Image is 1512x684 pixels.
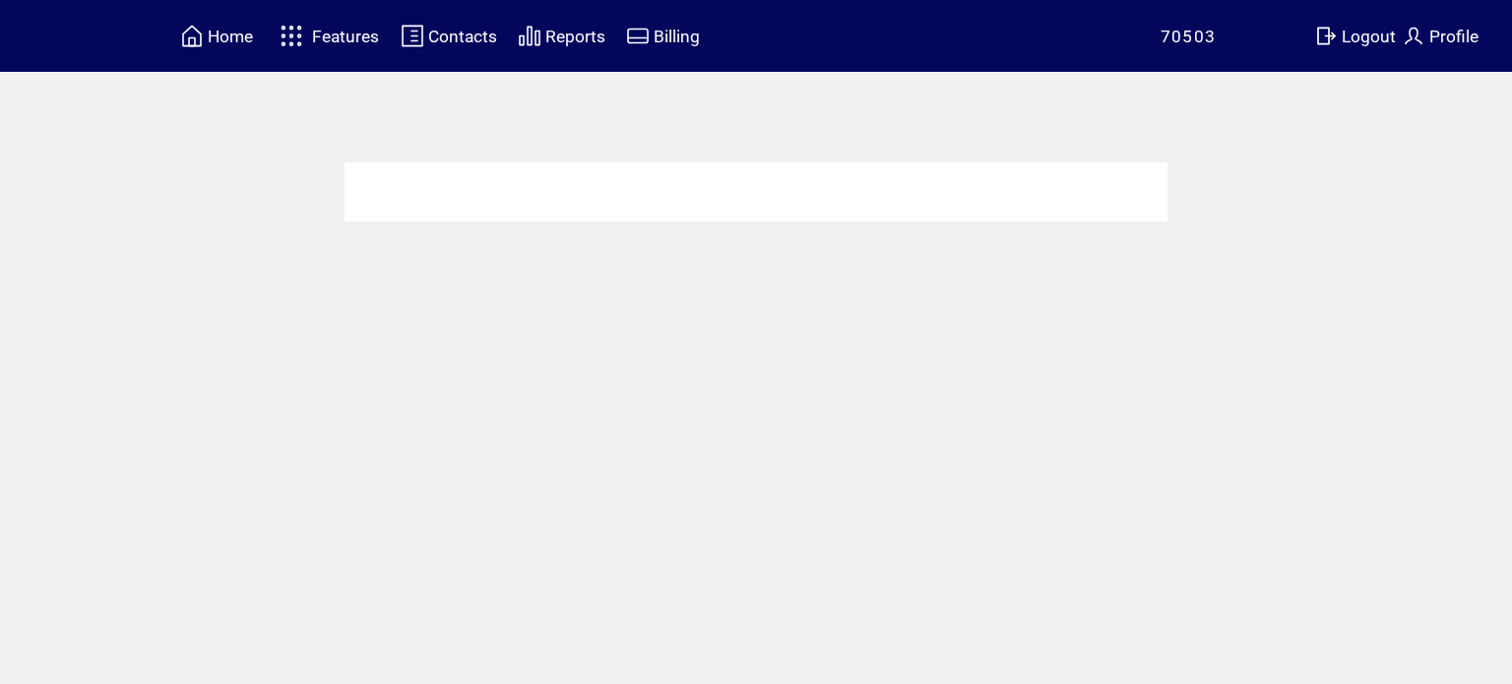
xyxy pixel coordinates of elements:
[1399,21,1481,51] a: Profile
[275,20,309,52] img: features.svg
[545,27,605,46] span: Reports
[518,24,541,48] img: chart.svg
[1311,21,1399,51] a: Logout
[180,24,204,48] img: home.svg
[1342,27,1396,46] span: Logout
[1429,27,1479,46] span: Profile
[626,24,650,48] img: creidtcard.svg
[208,27,253,46] span: Home
[1402,24,1425,48] img: profile.svg
[623,21,703,51] a: Billing
[1161,27,1217,46] span: 70503
[515,21,608,51] a: Reports
[398,21,500,51] a: Contacts
[401,24,424,48] img: contacts.svg
[312,27,379,46] span: Features
[1314,24,1338,48] img: exit.svg
[272,17,383,55] a: Features
[654,27,700,46] span: Billing
[177,21,256,51] a: Home
[428,27,497,46] span: Contacts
